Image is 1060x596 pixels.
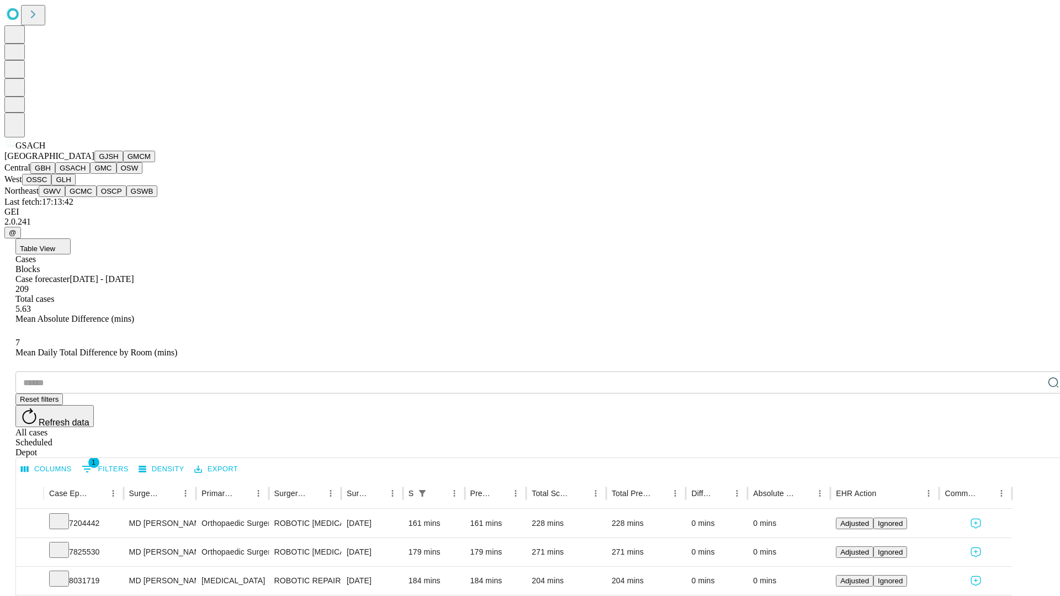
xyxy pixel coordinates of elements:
[202,538,263,566] div: Orthopaedic Surgery
[873,575,907,587] button: Ignored
[202,567,263,595] div: [MEDICAL_DATA]
[470,567,521,595] div: 184 mins
[347,567,397,595] div: [DATE]
[840,548,869,556] span: Adjusted
[878,519,903,528] span: Ignored
[873,546,907,558] button: Ignored
[409,509,459,538] div: 161 mins
[49,489,89,498] div: Case Epic Id
[22,174,52,185] button: OSSC
[308,486,323,501] button: Sort
[49,509,118,538] div: 7204442
[369,486,385,501] button: Sort
[49,538,118,566] div: 7825530
[878,577,903,585] span: Ignored
[192,461,241,478] button: Export
[877,486,893,501] button: Sort
[978,486,994,501] button: Sort
[431,486,447,501] button: Sort
[15,141,45,150] span: GSACH
[105,486,121,501] button: Menu
[797,486,812,501] button: Sort
[409,489,414,498] div: Scheduled In Room Duration
[409,538,459,566] div: 179 mins
[691,538,742,566] div: 0 mins
[55,162,90,174] button: GSACH
[836,489,876,498] div: EHR Action
[274,538,336,566] div: ROBOTIC [MEDICAL_DATA] TOTAL HIP
[385,486,400,501] button: Menu
[49,567,118,595] div: 8031719
[15,348,177,357] span: Mean Daily Total Difference by Room (mins)
[20,395,59,403] span: Reset filters
[79,460,131,478] button: Show filters
[136,461,187,478] button: Density
[274,567,336,595] div: ROBOTIC REPAIR INITIAL [MEDICAL_DATA] REDUCIBLE AGE [DEMOGRAPHIC_DATA] OR MORE
[18,461,75,478] button: Select columns
[22,543,38,562] button: Expand
[573,486,588,501] button: Sort
[878,548,903,556] span: Ignored
[97,185,126,197] button: OSCP
[714,486,729,501] button: Sort
[652,486,667,501] button: Sort
[15,405,94,427] button: Refresh data
[251,486,266,501] button: Menu
[22,514,38,534] button: Expand
[15,304,31,313] span: 5.63
[4,207,1056,217] div: GEI
[508,486,523,501] button: Menu
[532,567,601,595] div: 204 mins
[15,314,134,323] span: Mean Absolute Difference (mins)
[129,538,190,566] div: MD [PERSON_NAME]
[9,228,17,237] span: @
[15,338,20,347] span: 7
[90,486,105,501] button: Sort
[129,489,161,498] div: Surgeon Name
[347,538,397,566] div: [DATE]
[323,486,338,501] button: Menu
[492,486,508,501] button: Sort
[588,486,603,501] button: Menu
[129,567,190,595] div: MD [PERSON_NAME]
[753,509,825,538] div: 0 mins
[691,509,742,538] div: 0 mins
[162,486,178,501] button: Sort
[39,418,89,427] span: Refresh data
[15,238,71,254] button: Table View
[994,486,1009,501] button: Menu
[612,538,681,566] div: 271 mins
[202,489,234,498] div: Primary Service
[840,577,869,585] span: Adjusted
[753,489,796,498] div: Absolute Difference
[15,294,54,304] span: Total cases
[4,227,21,238] button: @
[836,518,873,529] button: Adjusted
[65,185,97,197] button: GCMC
[15,393,63,405] button: Reset filters
[274,509,336,538] div: ROBOTIC [MEDICAL_DATA] KNEE TOTAL
[873,518,907,529] button: Ignored
[39,185,65,197] button: GWV
[4,217,1056,227] div: 2.0.241
[415,486,430,501] div: 1 active filter
[691,489,713,498] div: Difference
[90,162,116,174] button: GMC
[667,486,683,501] button: Menu
[812,486,828,501] button: Menu
[274,489,306,498] div: Surgery Name
[532,538,601,566] div: 271 mins
[840,519,869,528] span: Adjusted
[15,284,29,294] span: 209
[470,538,521,566] div: 179 mins
[753,567,825,595] div: 0 mins
[116,162,143,174] button: OSW
[612,509,681,538] div: 228 mins
[51,174,75,185] button: GLH
[945,489,977,498] div: Comments
[691,567,742,595] div: 0 mins
[4,163,30,172] span: Central
[836,575,873,587] button: Adjusted
[836,546,873,558] button: Adjusted
[447,486,462,501] button: Menu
